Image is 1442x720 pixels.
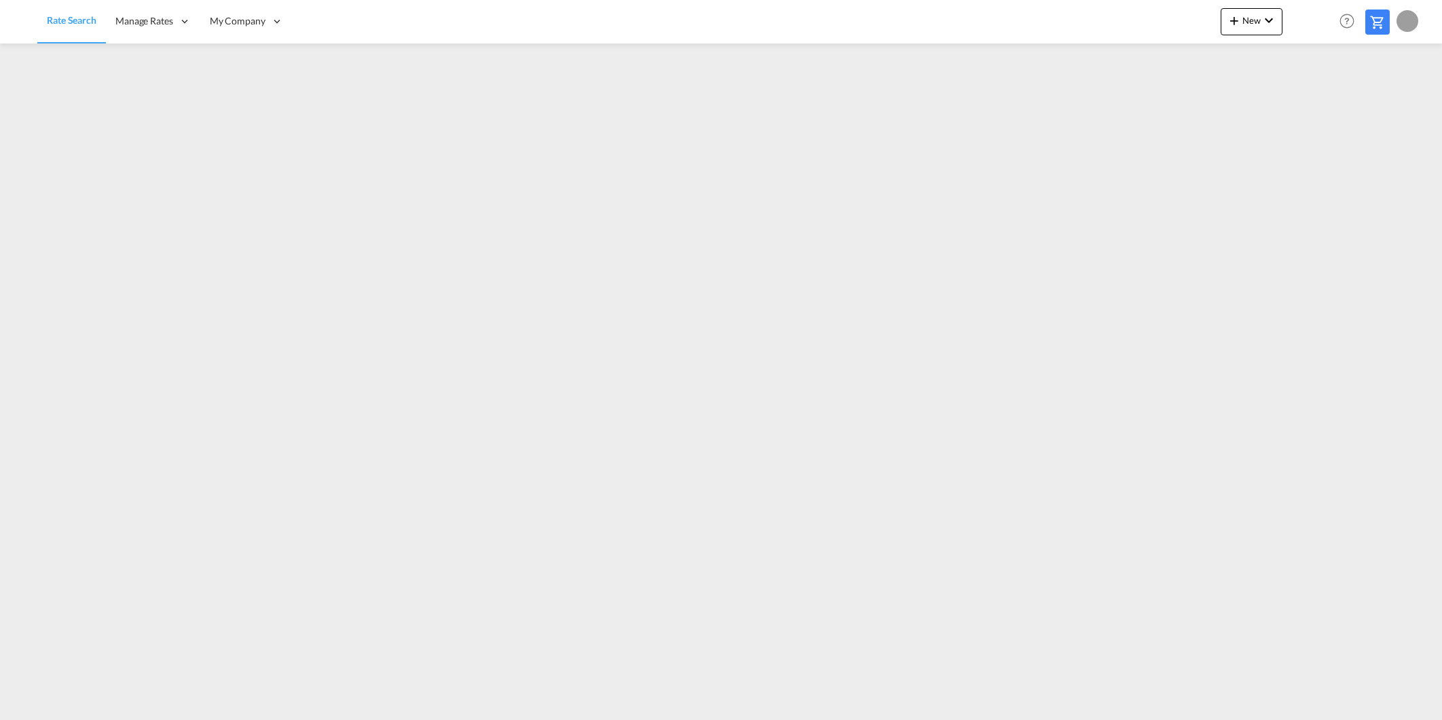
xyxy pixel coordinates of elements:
div: Help [1335,10,1365,34]
span: New [1226,15,1277,26]
span: My Company [210,14,265,28]
span: Help [1335,10,1358,33]
md-icon: icon-chevron-down [1261,12,1277,29]
span: Manage Rates [115,14,173,28]
button: icon-plus 400-fgNewicon-chevron-down [1221,8,1282,35]
span: Rate Search [47,14,96,26]
md-icon: icon-plus 400-fg [1226,12,1242,29]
